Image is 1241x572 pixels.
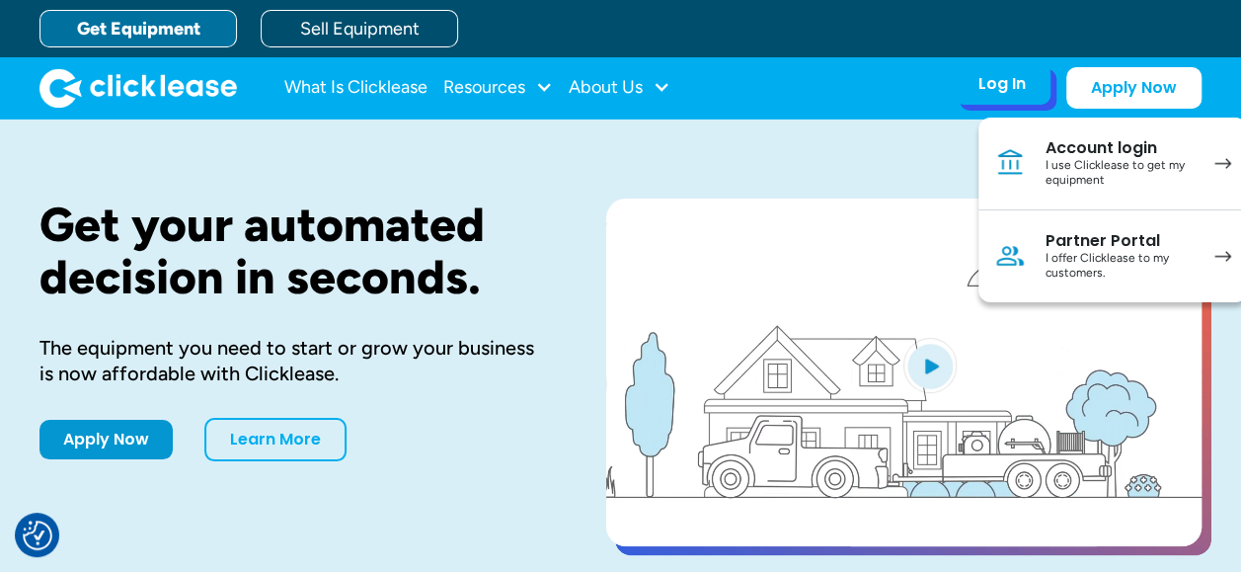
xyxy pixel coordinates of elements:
div: About Us [569,68,670,108]
a: What Is Clicklease [284,68,427,108]
a: Sell Equipment [261,10,458,47]
a: Apply Now [1066,67,1202,109]
a: Apply Now [39,420,173,459]
img: Blue play button logo on a light blue circular background [903,338,957,393]
img: Revisit consent button [23,521,52,550]
a: open lightbox [606,199,1202,546]
a: Learn More [204,418,347,461]
a: Get Equipment [39,10,237,47]
div: I use Clicklease to get my equipment [1046,158,1195,189]
div: Log In [978,74,1026,94]
img: Person icon [994,240,1026,272]
div: Partner Portal [1046,231,1195,251]
h1: Get your automated decision in seconds. [39,199,543,303]
img: Clicklease logo [39,68,237,108]
button: Consent Preferences [23,521,52,550]
img: arrow [1214,251,1231,262]
a: home [39,68,237,108]
div: The equipment you need to start or grow your business is now affordable with Clicklease. [39,335,543,386]
img: Bank icon [994,147,1026,179]
img: arrow [1214,158,1231,169]
div: Account login [1046,138,1195,158]
div: Resources [443,68,553,108]
div: I offer Clicklease to my customers. [1046,251,1195,282]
